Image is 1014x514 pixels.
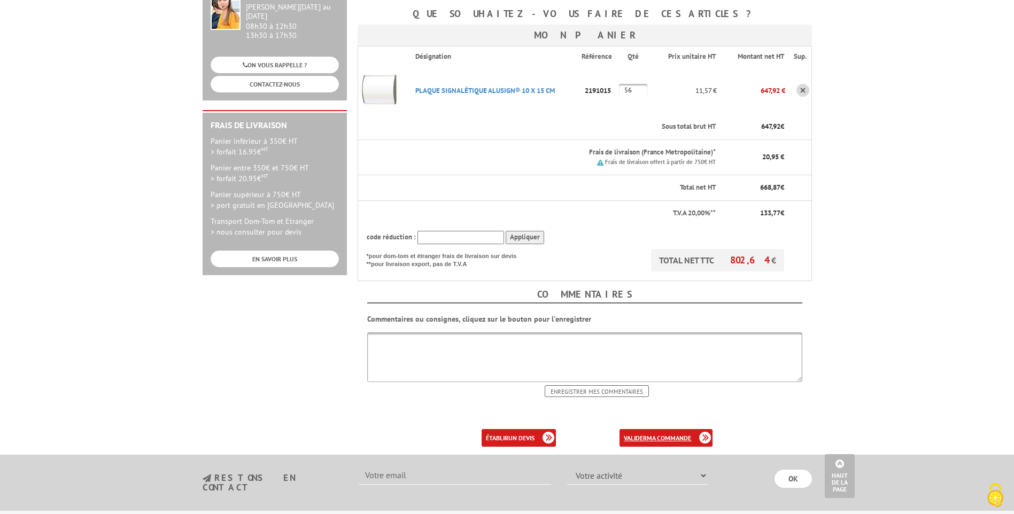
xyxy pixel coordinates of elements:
span: > nous consulter pour devis [211,227,301,237]
th: Sup. [785,46,811,66]
a: établirun devis [482,429,556,447]
span: code réduction : [367,232,416,242]
input: Votre email [359,466,551,485]
h2: Frais de Livraison [211,121,339,130]
img: newsletter.jpg [203,474,211,483]
input: Enregistrer mes commentaires [545,385,649,397]
span: > forfait 16.95€ [211,147,268,157]
a: PLAQUE SIGNALéTIQUE ALUSIGN® 10 X 15 CM [415,86,555,95]
a: ON VOUS RAPPELLE ? [211,57,339,73]
p: Total net HT [367,183,716,193]
p: Panier inférieur à 350€ HT [211,136,339,157]
p: 2191015 [582,81,619,100]
p: TOTAL NET TTC € [651,249,784,271]
span: > port gratuit en [GEOGRAPHIC_DATA] [211,200,334,210]
h3: Mon panier [358,25,812,46]
img: picto.png [597,159,603,166]
span: 20,95 € [762,152,784,161]
a: EN SAVOIR PLUS [211,251,339,267]
button: Cookies (fenêtre modale) [977,478,1014,514]
img: PLAQUE SIGNALéTIQUE ALUSIGN® 10 X 15 CM [358,69,401,112]
a: CONTACTEZ-NOUS [211,76,339,92]
h4: Commentaires [367,286,802,303]
p: Montant net HT [725,52,785,62]
input: OK [775,470,812,488]
p: € [725,208,785,219]
p: *pour dom-tom et étranger frais de livraison sur devis **pour livraison export, pas de T.V.A [367,249,527,269]
p: € [725,122,785,132]
p: Frais de livraison (France Metropolitaine)* [415,147,716,158]
span: 647,92 [761,122,780,131]
h3: restons en contact [203,473,343,492]
div: [PERSON_NAME][DATE] au [DATE] [246,3,339,21]
p: Transport Dom-Tom et Etranger [211,216,339,237]
a: validerma commande [620,429,713,447]
p: Référence [582,52,618,62]
th: Désignation [407,46,582,66]
small: Frais de livraison offert à partir de 750€ HT [605,158,716,166]
p: Panier supérieur à 750€ HT [211,189,339,211]
b: Que souhaitez-vous faire de ces articles ? [413,7,756,20]
p: 647,92 € [717,81,786,100]
div: 08h30 à 12h30 13h30 à 17h30 [246,3,339,40]
p: € [725,183,785,193]
a: Haut de la page [825,454,855,498]
sup: HT [261,172,268,180]
p: 11,57 € [651,81,716,100]
p: Prix unitaire HT [660,52,715,62]
span: 668,87 [760,183,780,192]
th: Sous total brut HT [407,114,717,139]
th: Qté [619,46,651,66]
span: 802,64 [730,254,771,266]
span: > forfait 20.95€ [211,174,268,183]
input: Appliquer [506,231,544,244]
b: un devis [508,434,535,442]
sup: HT [261,145,268,153]
span: 133,77 [760,208,780,217]
p: Panier entre 350€ et 750€ HT [211,162,339,184]
p: T.V.A 20,00%** [367,208,716,219]
img: Cookies (fenêtre modale) [982,482,1009,509]
b: Commentaires ou consignes, cliquez sur le bouton pour l'enregistrer [367,314,591,324]
b: ma commande [647,434,691,442]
